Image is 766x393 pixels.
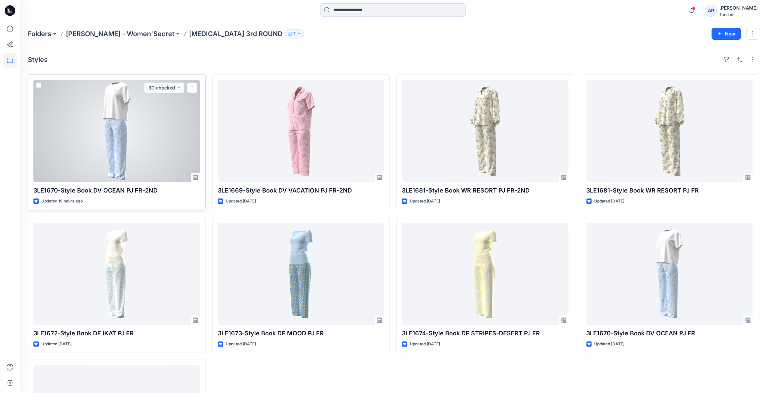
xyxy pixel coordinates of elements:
div: [PERSON_NAME] [719,4,758,12]
p: Updated [DATE] [410,341,440,348]
a: 3LE1670-Style Book DV OCEAN PJ FR-2ND [33,80,200,182]
a: Folders [28,29,51,38]
p: Updated [DATE] [410,198,440,205]
h4: Styles [28,56,48,64]
a: 3LE1681-Style Book WR RESORT PJ FR-2ND [402,80,568,182]
p: 3LE1672-Style Book DF IKAT PJ FR [33,329,200,338]
p: 3LE1670-Style Book DV OCEAN PJ FR [586,329,753,338]
a: 3LE1669-Style Book DV VACATION PJ FR-2ND [218,80,384,182]
a: 3LE1672-Style Book DF IKAT PJ FR [33,223,200,325]
p: [MEDICAL_DATA] 3rd ROUND [189,29,282,38]
p: 3LE1670-Style Book DV OCEAN PJ FR-2ND [33,186,200,195]
a: [PERSON_NAME] - Women'Secret [66,29,174,38]
p: Updated [DATE] [594,341,624,348]
p: 3LE1674-Style Book DF STRIPES-DESERT PJ FR [402,329,568,338]
div: AR [705,5,717,17]
p: Updated [DATE] [41,341,72,348]
p: 7 [293,30,296,37]
p: 3LE1681-Style Book WR RESORT PJ FR [586,186,753,195]
a: 3LE1681-Style Book WR RESORT PJ FR [586,80,753,182]
p: Updated [DATE] [226,198,256,205]
p: 3LE1681-Style Book WR RESORT PJ FR-2ND [402,186,568,195]
a: 3LE1674-Style Book DF STRIPES-DESERT PJ FR [402,223,568,325]
p: 3LE1673-Style Book DF MOOD PJ FR [218,329,384,338]
a: 3LE1673-Style Book DF MOOD PJ FR [218,223,384,325]
button: 7 [285,29,304,38]
p: Updated [DATE] [226,341,256,348]
a: 3LE1670-Style Book DV OCEAN PJ FR [586,223,753,325]
button: New [711,28,741,40]
p: Updated 19 hours ago [41,198,83,205]
p: Updated [DATE] [594,198,624,205]
div: Tendam [719,12,758,17]
p: 3LE1669-Style Book DV VACATION PJ FR-2ND [218,186,384,195]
